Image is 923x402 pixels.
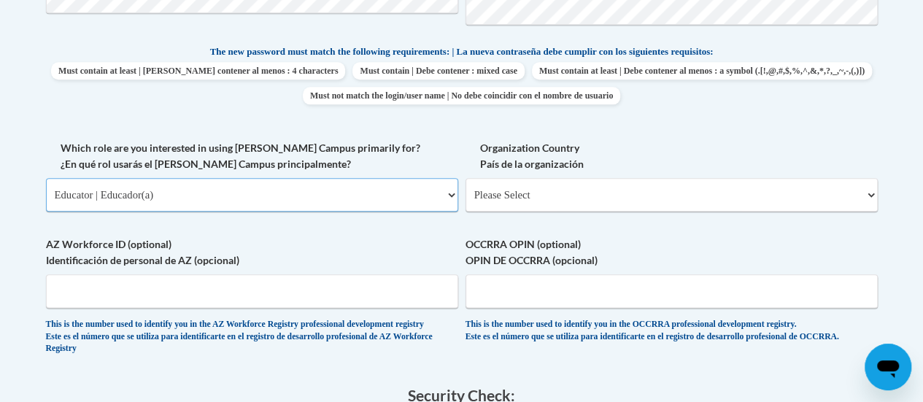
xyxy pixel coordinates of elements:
[352,62,524,80] span: Must contain | Debe contener : mixed case
[303,87,620,104] span: Must not match the login/user name | No debe coincidir con el nombre de usuario
[466,140,878,172] label: Organization Country País de la organización
[865,344,911,390] iframe: Button to launch messaging window
[532,62,872,80] span: Must contain at least | Debe contener al menos : a symbol (.[!,@,#,$,%,^,&,*,?,_,~,-,(,)])
[46,236,458,268] label: AZ Workforce ID (optional) Identificación de personal de AZ (opcional)
[466,236,878,268] label: OCCRRA OPIN (optional) OPIN DE OCCRRA (opcional)
[466,319,878,343] div: This is the number used to identify you in the OCCRRA professional development registry. Este es ...
[210,45,714,58] span: The new password must match the following requirements: | La nueva contraseña debe cumplir con lo...
[46,140,458,172] label: Which role are you interested in using [PERSON_NAME] Campus primarily for? ¿En qué rol usarás el ...
[46,319,458,355] div: This is the number used to identify you in the AZ Workforce Registry professional development reg...
[51,62,345,80] span: Must contain at least | [PERSON_NAME] contener al menos : 4 characters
